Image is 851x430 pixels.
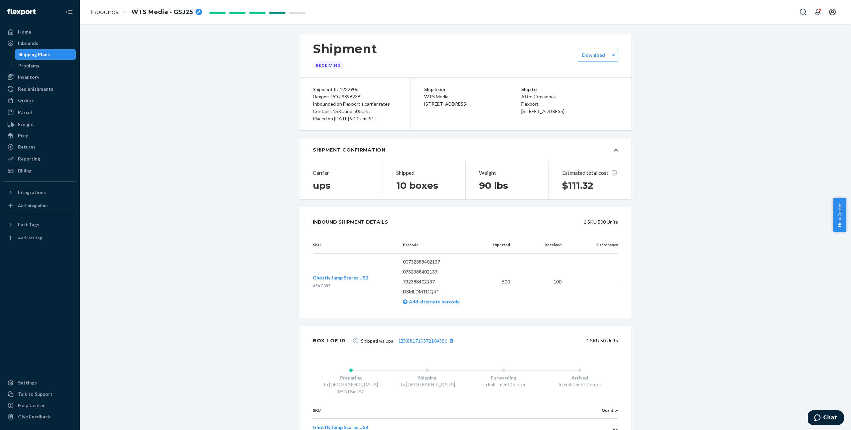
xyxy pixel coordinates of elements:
h1: ups [313,179,369,191]
button: Give Feedback [4,411,76,422]
div: Home [18,29,31,35]
a: Shipping Plans [15,49,76,60]
p: Attn: Crossdock [521,93,618,100]
label: Download [582,52,605,58]
button: Open account menu [826,5,839,19]
th: Discrepancy [567,237,618,254]
div: 1 SKU 50 Units [466,334,618,347]
div: To Fulfillment Center [465,381,542,388]
div: Returns [18,144,36,150]
div: Contains 1 SKU and 500 Units [313,108,397,115]
button: [object Object] [447,336,456,345]
div: Prep [18,132,28,139]
a: Freight [4,119,76,130]
div: Give Feedback [18,413,50,420]
p: 00732388402137 [403,259,477,265]
div: Forwarding [465,375,542,381]
a: Add Fast Tag [4,233,76,243]
th: Received [515,237,566,254]
div: Inventory [18,74,39,80]
span: — [614,279,618,284]
div: Integrations [18,189,46,196]
button: Talk to Support [4,389,76,399]
th: SKU [313,402,538,419]
span: Shipped via ups [361,336,456,345]
a: Inbounds [90,8,119,16]
div: Talk to Support [18,391,53,397]
div: In [GEOGRAPHIC_DATA] [313,381,389,388]
a: Problems [15,60,76,71]
span: [STREET_ADDRESS] [521,108,564,114]
p: 732388402137 [403,278,477,285]
a: Help Center [4,400,76,411]
p: Ship from [424,86,521,93]
div: Problems [18,62,39,69]
div: [DATE] 9am PDT [313,388,389,394]
div: Flexport PO# 9896236 [313,93,397,100]
a: Add alternate barcode [403,299,460,304]
a: Prep [4,130,76,141]
th: Quantity [538,402,618,419]
h1: Shipment [313,42,377,56]
a: Returns [4,142,76,152]
div: Inbounded on Flexport's carrier rates [313,100,397,108]
div: Placed on [DATE] 9:20 am PDT [313,115,397,122]
th: Barcode [398,237,482,254]
div: Help Center [18,402,45,409]
div: In Fulfillment Center [542,381,618,388]
a: Inbounds [4,38,76,49]
div: Preparing [313,375,389,381]
p: 0732388402137 [403,269,477,275]
h1: $111.32 [562,179,618,191]
div: Billing [18,167,32,174]
div: 1 SKU 500 Units [403,215,618,229]
td: 500 [482,253,515,310]
h1: 90 lbs [479,179,535,191]
div: Orders [18,97,34,104]
div: Shipment ID 1222906 [313,86,397,93]
p: D3MEDMTDQ4T [403,288,477,295]
div: Fast Tags [18,221,39,228]
a: Add Integration [4,200,76,211]
button: Open notifications [811,5,824,19]
div: Freight [18,121,34,128]
button: Ghostly Jump Scares USB [313,274,368,281]
button: Integrations [4,187,76,198]
p: Weight [479,169,535,177]
div: Replenishments [18,86,53,92]
div: Add Integration [18,203,48,208]
a: 1ZX8R1710372104356 [398,338,447,344]
div: Inbounds [18,40,38,47]
span: Add alternate barcode [408,299,460,304]
div: Add Fast Tag [18,235,42,241]
h1: 10 boxes [396,179,452,191]
td: 100 [515,253,566,310]
a: Replenishments [4,84,76,94]
span: WTS Media [STREET_ADDRESS] [424,94,467,107]
div: Box 1 of 10 [313,334,345,347]
button: Open Search Box [796,5,810,19]
div: Receiving [313,61,344,69]
div: To [GEOGRAPHIC_DATA] [389,381,466,388]
a: Billing [4,165,76,176]
button: Help Center [833,198,846,232]
div: Shipping Plans [18,51,50,58]
img: Flexport logo [7,9,36,15]
span: Ghostly Jump Scares USB [313,424,368,430]
a: Inventory [4,72,76,82]
p: Flexport [521,100,618,108]
a: Reporting [4,154,76,164]
div: Inbound Shipment Details [313,215,388,229]
div: Settings [18,379,37,386]
button: Fast Tags [4,219,76,230]
span: WTS Media - GSJ25 [131,8,193,17]
div: Shipment Confirmation [313,147,386,153]
iframe: Opens a widget where you can chat to one of our agents [808,410,844,427]
div: Parcel [18,109,32,116]
p: Estimated total cost [562,169,618,177]
span: AFXG057 [313,283,330,288]
p: Shipped [396,169,452,177]
a: Settings [4,377,76,388]
th: Expected [482,237,515,254]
